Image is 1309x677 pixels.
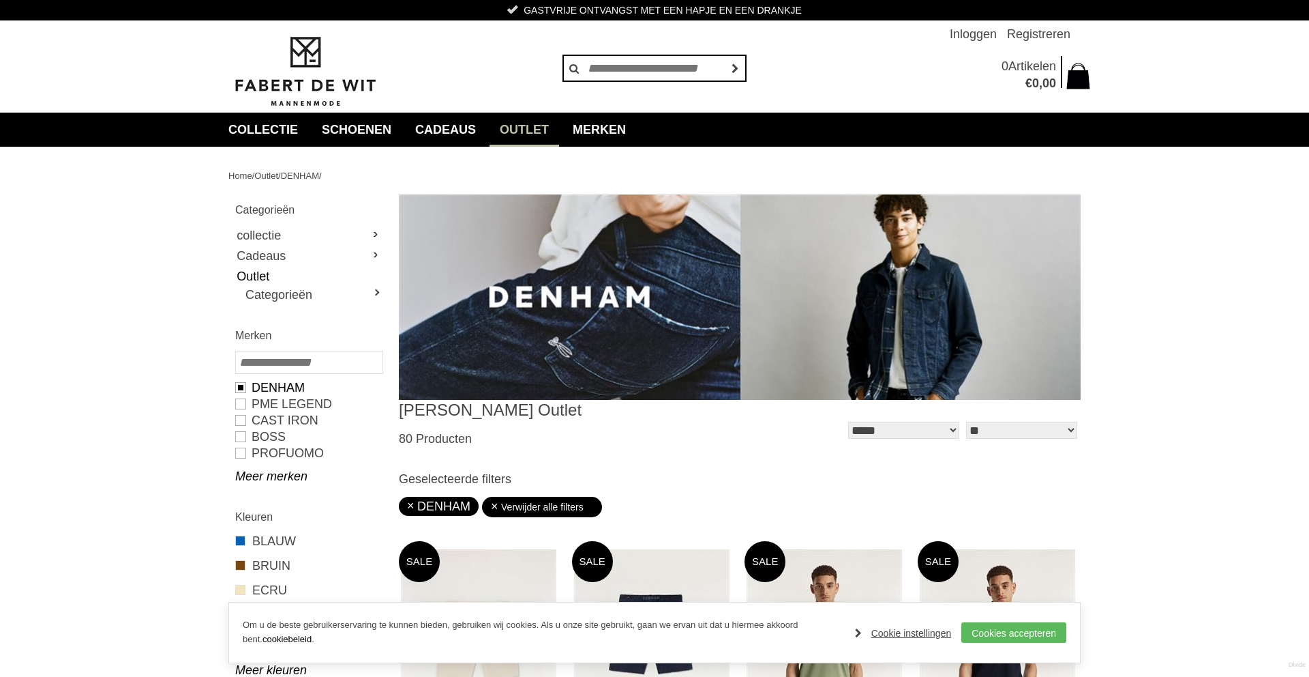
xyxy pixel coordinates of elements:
a: Schoenen [312,113,402,147]
span: 00 [1042,76,1056,90]
a: Cookies accepteren [961,622,1066,643]
span: 80 Producten [399,432,472,446]
span: Artikelen [1008,59,1056,73]
span: € [1025,76,1032,90]
a: collectie [218,113,308,147]
a: Outlet [254,171,278,181]
h2: Merken [235,327,382,344]
span: 0 [1032,76,1039,90]
a: Inloggen [950,20,997,48]
a: Cadeaus [405,113,486,147]
h1: [PERSON_NAME] Outlet [399,400,740,420]
a: CAST IRON [235,412,382,429]
a: Categorieën [245,287,382,303]
a: collectie [235,225,382,246]
a: Home [228,171,252,181]
span: 0 [1002,59,1008,73]
a: DENHAM [407,500,470,513]
span: , [1039,76,1042,90]
a: Registreren [1007,20,1070,48]
h3: Geselecteerde filters [399,472,1081,487]
a: BLAUW [235,532,382,550]
a: cookiebeleid [262,634,312,644]
img: Fabert de Wit [228,35,382,109]
a: Cookie instellingen [855,623,952,644]
a: DENHAM [235,379,382,396]
a: BOSS [235,429,382,445]
a: Outlet [490,113,559,147]
a: DENHAM [281,171,319,181]
a: Cadeaus [235,246,382,266]
a: Verwijder alle filters [490,497,594,517]
a: Outlet [235,266,382,287]
span: / [252,171,255,181]
a: PROFUOMO [235,445,382,461]
a: ECRU [235,581,382,599]
img: DENHAM [399,195,1081,400]
a: Meer merken [235,468,382,485]
h2: Kleuren [235,508,382,525]
a: BRUIN [235,557,382,575]
a: Divide [1289,657,1306,674]
span: / [278,171,281,181]
p: Om u de beste gebruikerservaring te kunnen bieden, gebruiken wij cookies. Als u onze site gebruik... [243,618,841,647]
a: PME LEGEND [235,396,382,412]
span: / [319,171,322,181]
a: Merken [562,113,636,147]
h2: Categorieën [235,201,382,218]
